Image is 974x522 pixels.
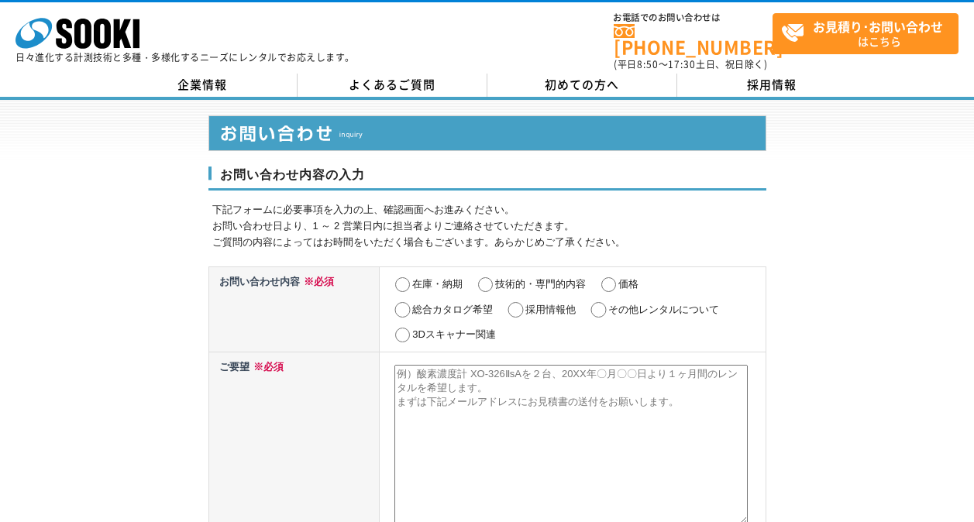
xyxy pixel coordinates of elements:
[781,14,958,53] span: はこちら
[208,266,380,352] th: お問い合わせ内容
[677,74,867,97] a: 採用情報
[614,57,767,71] span: (平日 ～ 土日、祝日除く)
[212,202,766,250] p: 下記フォームに必要事項を入力の上、確認画面へお進みください。 お問い合わせ日より、1 ～ 2 営業日内に担当者よりご連絡させていただきます。 ご質問の内容によってはお時間をいただく場合もございま...
[250,361,284,373] span: ※必須
[208,167,766,191] h3: お問い合わせ内容の入力
[487,74,677,97] a: 初めての方へ
[614,13,773,22] span: お電話でのお問い合わせは
[15,53,355,62] p: 日々進化する計測技術と多種・多様化するニーズにレンタルでお応えします。
[608,304,719,315] label: その他レンタルについて
[773,13,959,54] a: お見積り･お問い合わせはこちら
[813,17,943,36] strong: お見積り･お問い合わせ
[412,328,496,340] label: 3Dスキャナー関連
[637,57,659,71] span: 8:50
[495,278,586,290] label: 技術的・専門的内容
[618,278,638,290] label: 価格
[614,24,773,56] a: [PHONE_NUMBER]
[208,115,766,151] img: お問い合わせ
[545,76,619,93] span: 初めての方へ
[412,304,493,315] label: 総合カタログ希望
[108,74,298,97] a: 企業情報
[525,304,576,315] label: 採用情報他
[298,74,487,97] a: よくあるご質問
[300,276,334,287] span: ※必須
[668,57,696,71] span: 17:30
[412,278,463,290] label: 在庫・納期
